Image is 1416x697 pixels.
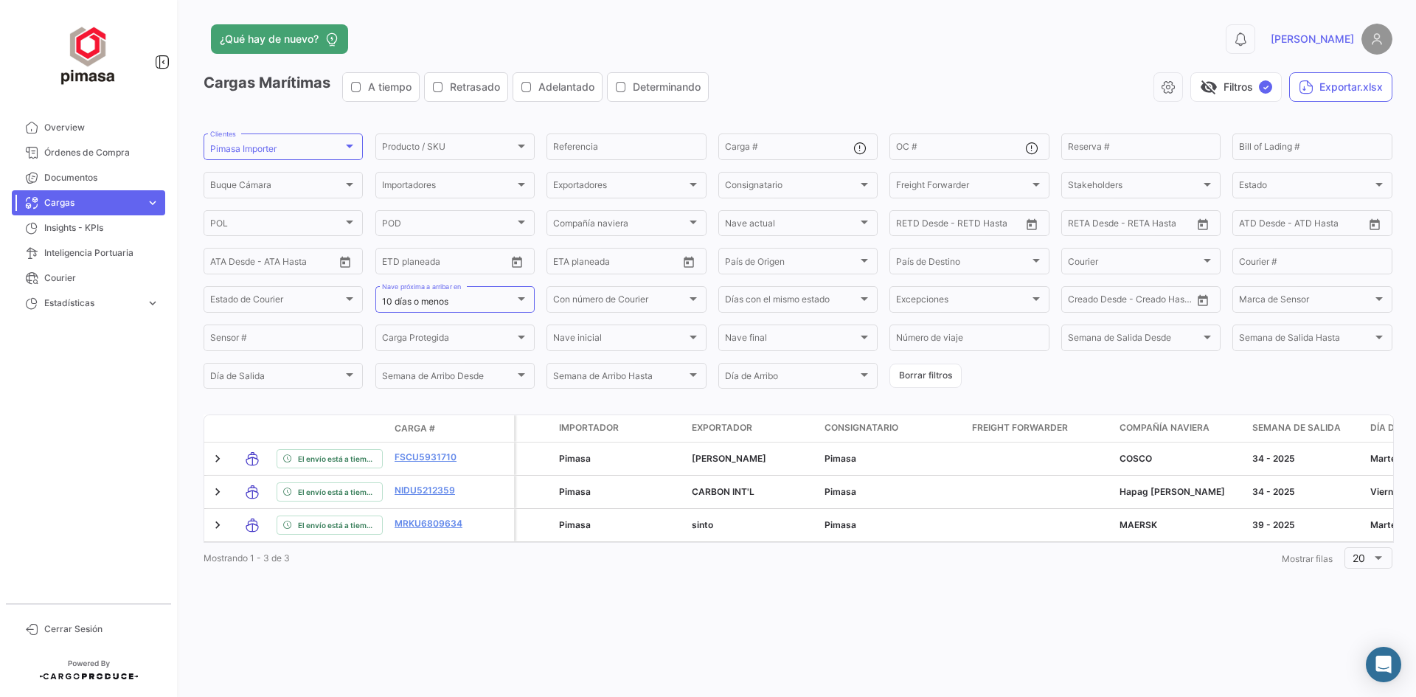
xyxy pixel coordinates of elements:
[12,115,165,140] a: Overview
[1239,297,1372,307] span: Marca de Sensor
[692,421,752,434] span: Exportador
[146,196,159,209] span: expand_more
[1239,335,1372,345] span: Semana de Salida Hasta
[1252,485,1358,499] div: 34 - 2025
[419,258,478,268] input: Hasta
[477,423,514,434] datatable-header-cell: Póliza
[692,519,713,530] span: sinto
[1259,80,1272,94] span: ✓
[12,140,165,165] a: Órdenes de Compra
[382,182,515,193] span: Importadores
[825,421,898,434] span: Consignatario
[210,143,277,154] mat-select-trigger: Pimasa Importer
[1246,415,1364,442] datatable-header-cell: Semana de Salida
[1271,32,1354,46] span: [PERSON_NAME]
[298,453,376,465] span: El envío está a tiempo.
[44,196,140,209] span: Cargas
[1252,452,1358,465] div: 34 - 2025
[553,258,580,268] input: Desde
[725,297,858,307] span: Días con el mismo estado
[1239,221,1285,231] input: ATD Desde
[692,486,754,497] span: CARBON INT'L
[1366,647,1401,682] div: Abrir Intercom Messenger
[12,266,165,291] a: Courier
[896,182,1029,193] span: Freight Forwarder
[1252,519,1358,532] div: 39 - 2025
[590,258,649,268] input: Hasta
[395,422,435,435] span: Carga #
[210,258,255,268] input: ATA Desde
[1133,297,1192,307] input: Creado Hasta
[725,221,858,231] span: Nave actual
[395,451,471,464] a: FSCU5931710
[210,451,225,466] a: Expand/Collapse Row
[896,258,1029,268] span: País de Destino
[933,221,992,231] input: Hasta
[725,182,858,193] span: Consignatario
[146,297,159,310] span: expand_more
[210,373,343,384] span: Día de Salida
[553,297,686,307] span: Con número de Courier
[825,453,856,464] span: Pimasa
[220,32,319,46] span: ¿Qué hay de nuevo?
[1364,213,1386,235] button: Open calendar
[1068,258,1201,268] span: Courier
[686,415,819,442] datatable-header-cell: Exportador
[896,221,923,231] input: Desde
[559,519,591,530] span: Pimasa
[298,519,376,531] span: El envío está a tiempo.
[44,271,159,285] span: Courier
[1289,72,1392,102] button: Exportar.xlsx
[12,240,165,266] a: Inteligencia Portuaria
[368,80,412,94] span: A tiempo
[44,623,159,636] span: Cerrar Sesión
[298,486,376,498] span: El envío está a tiempo.
[382,373,515,384] span: Semana de Arribo Desde
[608,73,708,101] button: Determinando
[678,251,700,273] button: Open calendar
[450,80,500,94] span: Retrasado
[553,182,686,193] span: Exportadores
[1068,182,1201,193] span: Stakeholders
[343,73,419,101] button: A tiempo
[1353,552,1365,564] span: 20
[1120,453,1152,464] span: COSCO
[1120,486,1225,497] span: Hapag Lloyd
[966,415,1114,442] datatable-header-cell: Freight Forwarder
[44,146,159,159] span: Órdenes de Compra
[210,182,343,193] span: Buque Cámara
[382,144,515,154] span: Producto / SKU
[553,221,686,231] span: Compañía naviera
[265,258,324,268] input: ATA Hasta
[819,415,966,442] datatable-header-cell: Consignatario
[44,297,140,310] span: Estadísticas
[725,373,858,384] span: Día de Arribo
[1190,72,1282,102] button: visibility_offFiltros✓
[1192,289,1214,311] button: Open calendar
[210,485,225,499] a: Expand/Collapse Row
[395,484,471,497] a: NIDU5212359
[204,552,290,564] span: Mostrando 1 - 3 de 3
[1105,221,1164,231] input: Hasta
[1114,415,1246,442] datatable-header-cell: Compañía naviera
[896,297,1029,307] span: Excepciones
[506,251,528,273] button: Open calendar
[12,215,165,240] a: Insights - KPIs
[1296,221,1355,231] input: ATD Hasta
[234,423,271,434] datatable-header-cell: Modo de Transporte
[553,415,686,442] datatable-header-cell: Importador
[553,373,686,384] span: Semana de Arribo Hasta
[395,517,471,530] a: MRKU6809634
[538,80,594,94] span: Adelantado
[1068,335,1201,345] span: Semana de Salida Desde
[559,486,591,497] span: Pimasa
[516,415,553,442] datatable-header-cell: Carga Protegida
[1068,221,1094,231] input: Desde
[972,421,1068,434] span: Freight Forwarder
[559,421,619,434] span: Importador
[1361,24,1392,55] img: placeholder-user.png
[210,297,343,307] span: Estado de Courier
[271,423,389,434] datatable-header-cell: Estado de Envio
[1068,297,1122,307] input: Creado Desde
[559,453,591,464] span: Pimasa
